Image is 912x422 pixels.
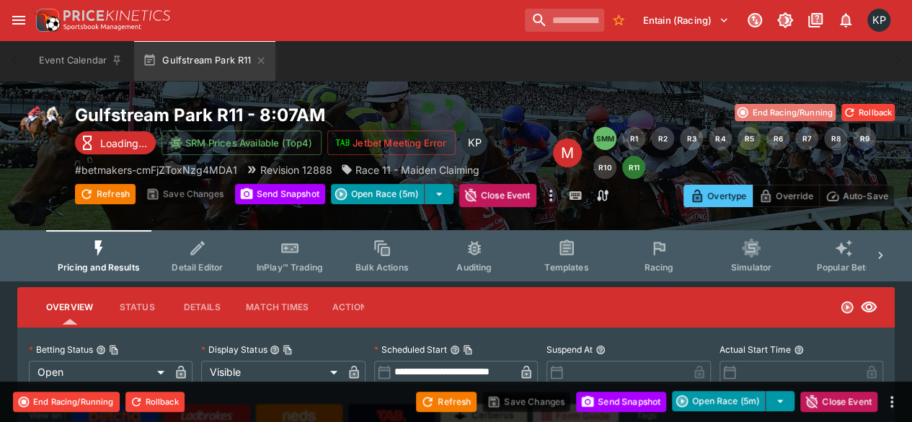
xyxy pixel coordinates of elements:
p: Revision 12888 [260,162,332,177]
button: R10 [593,156,616,179]
button: R1 [622,127,645,150]
button: R8 [824,127,847,150]
button: R5 [738,127,761,150]
div: Visible [201,361,342,384]
button: more [883,393,900,410]
span: Pricing and Results [58,262,140,273]
p: Auto-Save [843,188,888,203]
img: PriceKinetics Logo [32,6,61,35]
p: Display Status [201,343,267,356]
nav: pagination navigation [593,127,895,179]
div: Race 11 - Maiden Claiming [341,162,479,177]
div: Edit Meeting [553,139,582,167]
button: Select Tenant [634,9,738,32]
button: Overview [35,290,105,325]
div: Kedar Pandit [867,9,890,32]
button: End Racing/Running [735,104,836,121]
button: Connected to PK [742,7,768,33]
span: Popular Bets [816,262,870,273]
button: Scheduled StartCopy To Clipboard [450,345,460,355]
button: more [542,184,559,207]
img: horse_racing.png [17,104,63,150]
div: Open [29,361,169,384]
h2: Copy To Clipboard [75,104,553,126]
button: open drawer [6,7,32,33]
button: Documentation [802,7,828,33]
img: PriceKinetics [63,10,170,21]
button: Match Times [234,290,320,325]
svg: Visible [860,299,877,316]
button: R4 [709,127,732,150]
img: Sportsbook Management [63,24,141,30]
button: Toggle light/dark mode [772,7,798,33]
div: Start From [683,185,895,207]
p: Copy To Clipboard [75,162,237,177]
button: Copy To Clipboard [283,345,293,355]
img: jetbet-logo.svg [335,136,350,150]
button: Event Calendar [30,40,131,81]
div: split button [672,391,794,411]
button: R11 [622,156,645,179]
p: Suspend At [546,343,593,356]
button: Kedar Pandit [863,4,895,36]
button: Open Race (5m) [672,391,766,411]
button: R2 [651,127,674,150]
button: select merge strategy [766,391,794,411]
button: Rollback [125,392,185,412]
div: Kedar Pandit [461,130,487,156]
p: Override [776,188,813,203]
span: InPlay™ Trading [257,262,323,273]
button: R6 [766,127,789,150]
div: split button [331,184,453,204]
button: Actions [320,290,385,325]
button: Override [752,185,819,207]
button: Send Snapshot [576,392,666,412]
svg: Open [840,300,854,315]
button: Open Race (5m) [331,184,425,204]
button: Display StatusCopy To Clipboard [270,345,280,355]
span: Racing [644,262,673,273]
button: Copy To Clipboard [109,345,119,355]
button: Send Snapshot [235,184,325,204]
p: Betting Status [29,343,93,356]
span: Bulk Actions [355,262,409,273]
div: Event type filters [46,230,866,281]
button: Close Event [800,392,877,412]
button: No Bookmarks [607,9,630,32]
button: Suspend At [596,345,606,355]
button: Rollback [841,104,895,121]
button: Status [105,290,169,325]
button: End Racing/Running [13,392,120,412]
button: Copy To Clipboard [463,345,473,355]
button: Refresh [416,392,477,412]
button: SMM [593,127,616,150]
p: Race 11 - Maiden Claiming [355,162,479,177]
span: Simulator [731,262,771,273]
p: Loading... [100,136,147,151]
button: Refresh [75,184,136,204]
button: SRM Prices Available (Top4) [161,131,322,155]
button: Details [169,290,234,325]
button: Jetbet Meeting Error [327,131,456,155]
input: search [525,9,604,32]
button: R7 [795,127,818,150]
button: R9 [853,127,876,150]
span: Templates [544,262,588,273]
button: Close Event [459,184,536,207]
button: Auto-Save [819,185,895,207]
p: Scheduled Start [374,343,447,356]
button: Overtype [683,185,753,207]
button: Gulfstream Park R11 [134,40,275,81]
button: select merge strategy [425,184,453,204]
button: R3 [680,127,703,150]
button: Notifications [833,7,859,33]
p: Actual Start Time [720,343,791,356]
span: Auditing [456,262,492,273]
p: Overtype [707,188,746,203]
button: Actual Start Time [794,345,804,355]
span: Detail Editor [172,262,223,273]
button: Betting StatusCopy To Clipboard [96,345,106,355]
